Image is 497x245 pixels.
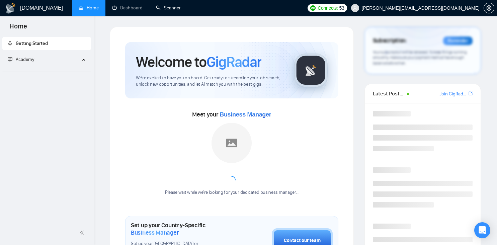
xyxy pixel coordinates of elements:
[16,40,48,46] span: Getting Started
[16,57,34,62] span: Academy
[294,54,328,87] img: gigradar-logo.png
[2,69,91,73] li: Academy Homepage
[443,36,473,45] div: Reminder
[136,75,283,88] span: We're excited to have you on board. Get ready to streamline your job search, unlock new opportuni...
[484,3,494,13] button: setting
[474,222,490,238] div: Open Intercom Messenger
[5,3,16,14] img: logo
[227,176,236,184] span: loading
[2,37,91,50] li: Getting Started
[284,237,321,244] div: Contact our team
[156,5,181,11] a: searchScanner
[373,89,405,98] span: Latest Posts from the GigRadar Community
[339,4,344,12] span: 53
[484,5,494,11] span: setting
[353,6,357,10] span: user
[439,90,467,98] a: Join GigRadar Slack Community
[4,21,32,35] span: Home
[212,123,252,163] img: placeholder.png
[469,90,473,97] a: export
[192,111,271,118] span: Meet your
[136,53,261,71] h1: Welcome to
[80,229,86,236] span: double-left
[373,50,467,66] span: Your subscription will be renewed. To keep things running smoothly, make sure your payment method...
[310,5,316,11] img: upwork-logo.png
[220,111,271,118] span: Business Manager
[373,35,406,47] span: Subscription
[131,222,238,236] h1: Set up your Country-Specific
[469,91,473,96] span: export
[206,53,261,71] span: GigRadar
[131,229,179,236] span: Business Manager
[8,57,34,62] span: Academy
[8,57,12,62] span: fund-projection-screen
[112,5,143,11] a: dashboardDashboard
[8,41,12,46] span: rocket
[79,5,99,11] a: homeHome
[161,189,303,196] div: Please wait while we're looking for your dedicated business manager...
[484,5,494,11] a: setting
[318,4,338,12] span: Connects:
